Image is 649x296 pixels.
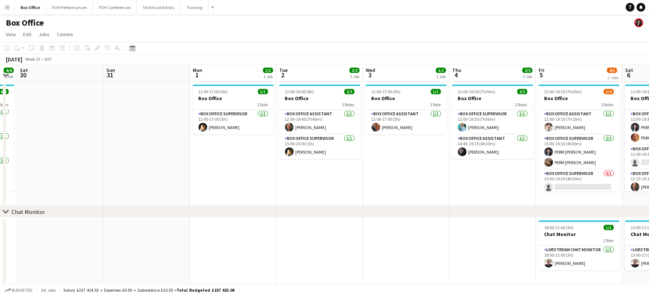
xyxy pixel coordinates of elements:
[12,288,33,293] span: Budgeted
[46,0,93,14] button: FOH Performances
[6,17,44,28] h1: Box Office
[63,287,234,293] div: Salary £237 414.53 + Expenses £0.00 + Subsistence £10.55 =
[3,30,19,39] a: View
[40,287,57,293] span: All jobs
[12,208,45,215] div: Chat Monitor
[6,56,22,63] div: [DATE]
[54,30,76,39] a: Comms
[137,0,181,14] button: Technical Artistic
[36,30,52,39] a: Jobs
[4,286,34,294] button: Budgeted
[23,31,31,38] span: Edit
[177,287,234,293] span: Total Budgeted £237 425.08
[93,0,137,14] button: FOH Conferences
[181,0,208,14] button: Training
[57,31,73,38] span: Comms
[24,56,42,62] span: Week 35
[15,0,46,14] button: Box Office
[635,18,643,27] app-user-avatar: Lexi Clare
[39,31,50,38] span: Jobs
[45,56,52,62] div: BST
[20,30,34,39] a: Edit
[6,31,16,38] span: View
